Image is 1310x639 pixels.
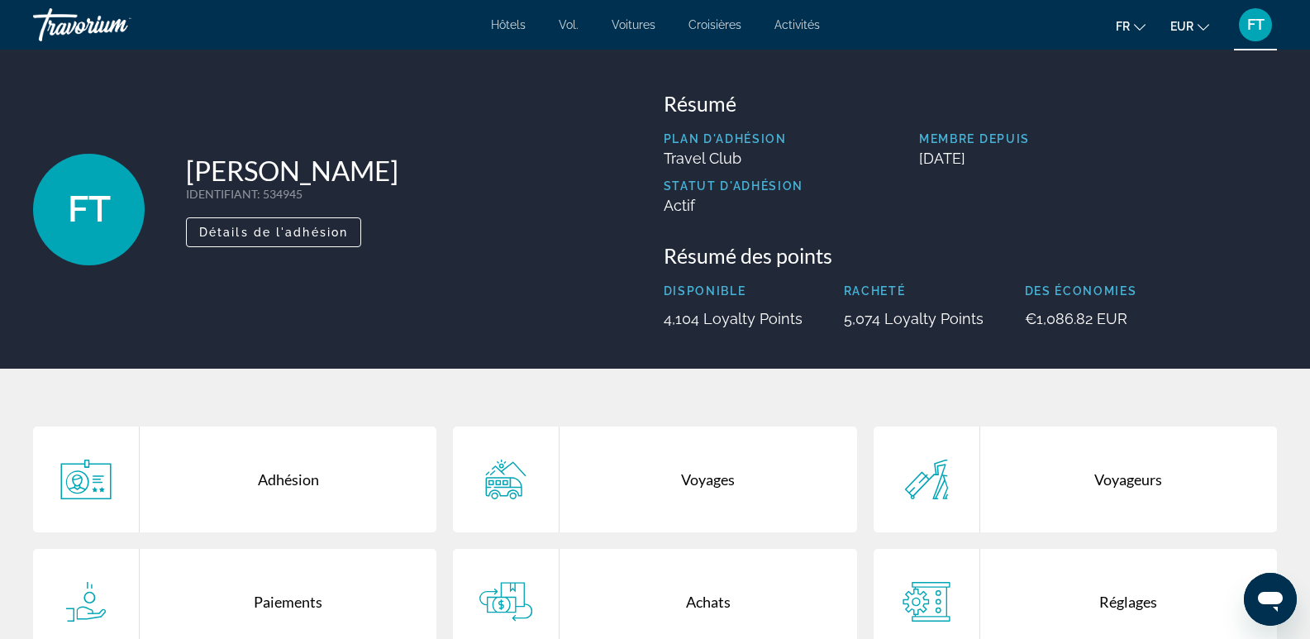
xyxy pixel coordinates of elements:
h3: Résumé [664,91,1278,116]
font: EUR [1170,20,1193,33]
a: Détails de l'adhésion [186,221,361,239]
iframe: Bouton de lancement de la fenêtre de messagerie [1244,573,1297,626]
p: : 534945 [186,187,398,201]
button: Changer de devise [1170,14,1209,38]
button: Menu utilisateur [1234,7,1277,42]
a: Croisières [688,18,741,31]
font: FT [1247,16,1265,33]
p: Racheté [844,284,984,298]
div: Adhésion [140,427,436,532]
p: 4,104 Loyalty Points [664,310,803,327]
font: fr [1116,20,1130,33]
span: Détails de l'adhésion [199,226,348,239]
a: Vol. [559,18,579,31]
span: FT [68,188,111,231]
a: Travorium [33,3,198,46]
span: IDENTIFIANT [186,187,257,201]
a: Hôtels [491,18,526,31]
button: Changer de langue [1116,14,1146,38]
h1: [PERSON_NAME] [186,154,398,187]
h3: Résumé des points [664,243,1278,268]
p: €1,086.82 EUR [1025,310,1137,327]
p: Travel Club [664,150,804,167]
a: Voyageurs [874,427,1277,532]
button: Détails de l'adhésion [186,217,361,247]
a: Voitures [612,18,655,31]
a: Voyages [453,427,856,532]
p: Plan d'adhésion [664,132,804,145]
p: Disponible [664,284,803,298]
p: Membre depuis [919,132,1277,145]
p: Statut d'adhésion [664,179,804,193]
p: 5,074 Loyalty Points [844,310,984,327]
a: Activités [774,18,820,31]
p: Des économies [1025,284,1137,298]
a: Adhésion [33,427,436,532]
p: Actif [664,197,804,214]
p: [DATE] [919,150,1277,167]
div: Voyageurs [980,427,1277,532]
div: Voyages [560,427,856,532]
